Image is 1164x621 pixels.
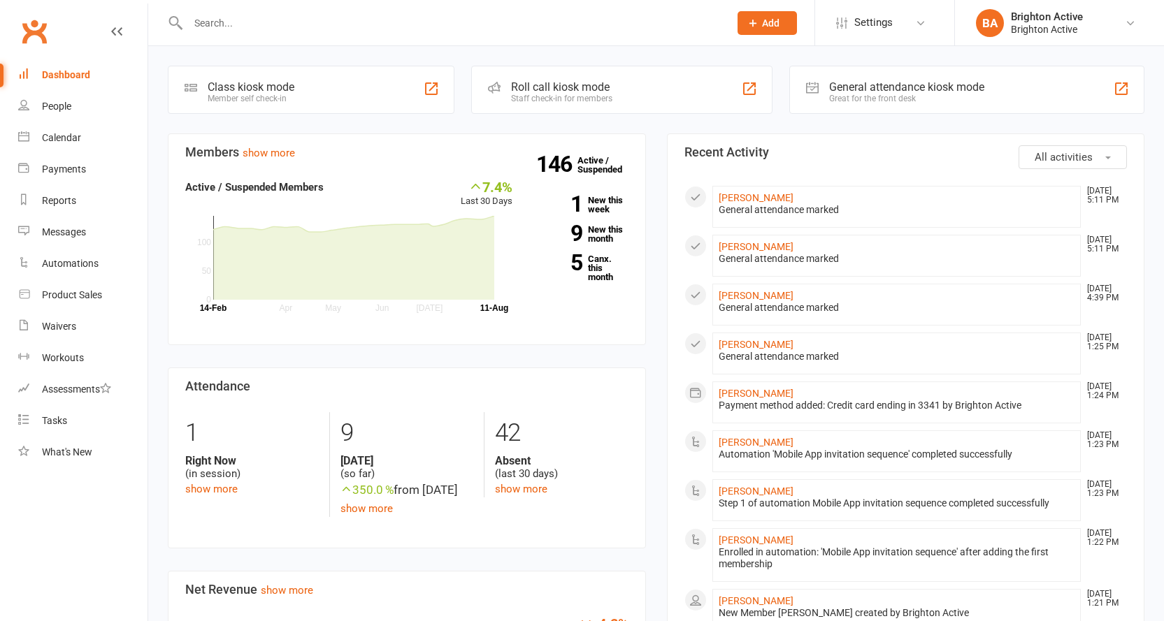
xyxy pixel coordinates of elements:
[684,145,1128,159] h3: Recent Activity
[42,446,92,458] div: What's New
[719,595,793,606] a: [PERSON_NAME]
[1035,151,1093,163] span: All activities
[42,101,71,112] div: People
[976,9,1004,37] div: BA
[208,80,294,94] div: Class kiosk mode
[1080,187,1126,205] time: [DATE] 5:11 PM
[762,17,779,29] span: Add
[495,454,628,481] div: (last 30 days)
[1011,23,1083,36] div: Brighton Active
[18,122,148,154] a: Calendar
[719,497,1075,509] div: Step 1 of automation Mobile App invitation sequence completed successfully
[495,454,628,467] strong: Absent
[719,302,1075,314] div: General attendance marked
[18,405,148,437] a: Tasks
[18,279,148,311] a: Product Sales
[1080,382,1126,400] time: [DATE] 1:24 PM
[18,248,148,279] a: Automations
[18,374,148,405] a: Assessments
[738,11,797,35] button: Add
[1080,284,1126,302] time: [DATE] 4:39 PM
[340,454,473,467] strong: [DATE]
[719,388,793,399] a: [PERSON_NAME]
[208,94,294,103] div: Member self check-in
[243,147,295,159] a: show more
[533,196,628,214] a: 1New this week
[42,415,67,426] div: Tasks
[1080,235,1126,254] time: [DATE] 5:11 PM
[829,80,984,94] div: General attendance kiosk mode
[185,379,628,393] h3: Attendance
[261,584,313,597] a: show more
[185,412,319,454] div: 1
[511,94,612,103] div: Staff check-in for members
[1080,590,1126,608] time: [DATE] 1:21 PM
[340,502,393,515] a: show more
[461,179,512,209] div: Last 30 Days
[184,13,719,33] input: Search...
[185,454,319,481] div: (in session)
[18,311,148,342] a: Waivers
[719,253,1075,265] div: General attendance marked
[1080,480,1126,498] time: [DATE] 1:23 PM
[511,80,612,94] div: Roll call kiosk mode
[42,69,90,80] div: Dashboard
[185,454,319,467] strong: Right Now
[719,437,793,448] a: [PERSON_NAME]
[719,339,793,350] a: [PERSON_NAME]
[18,59,148,91] a: Dashboard
[719,607,1075,619] div: New Member [PERSON_NAME] created by Brighton Active
[1080,333,1126,351] time: [DATE] 1:25 PM
[42,289,102,300] div: Product Sales
[185,583,628,597] h3: Net Revenue
[42,226,86,238] div: Messages
[719,241,793,252] a: [PERSON_NAME]
[18,437,148,468] a: What's New
[185,483,238,495] a: show more
[719,546,1075,570] div: Enrolled in automation: 'Mobile App invitation sequence' after adding the first membership
[42,383,111,395] div: Assessments
[340,412,473,454] div: 9
[42,132,81,143] div: Calendar
[495,412,628,454] div: 42
[340,454,473,481] div: (so far)
[533,254,628,282] a: 5Canx. this month
[42,163,86,175] div: Payments
[719,534,793,546] a: [PERSON_NAME]
[1080,431,1126,449] time: [DATE] 1:23 PM
[533,225,628,243] a: 9New this month
[719,448,1075,460] div: Automation 'Mobile App invitation sequence' completed successfully
[1011,10,1083,23] div: Brighton Active
[185,181,324,193] strong: Active / Suspended Members
[495,483,547,495] a: show more
[719,204,1075,216] div: General attendance marked
[1080,529,1126,547] time: [DATE] 1:22 PM
[536,154,577,175] strong: 146
[577,145,639,184] a: 146Active / Suspended
[533,252,582,273] strong: 5
[42,321,76,332] div: Waivers
[1019,145,1127,169] button: All activities
[719,290,793,301] a: [PERSON_NAME]
[42,195,76,206] div: Reports
[18,342,148,374] a: Workouts
[185,145,628,159] h3: Members
[18,185,148,217] a: Reports
[340,483,394,497] span: 350.0 %
[533,193,582,214] strong: 1
[340,481,473,499] div: from [DATE]
[719,400,1075,411] div: Payment method added: Credit card ending in 3341 by Brighton Active
[42,352,84,363] div: Workouts
[461,179,512,194] div: 7.4%
[854,7,893,38] span: Settings
[719,485,793,497] a: [PERSON_NAME]
[18,217,148,248] a: Messages
[719,351,1075,363] div: General attendance marked
[42,258,99,269] div: Automations
[17,14,52,49] a: Clubworx
[533,223,582,244] strong: 9
[18,91,148,122] a: People
[829,94,984,103] div: Great for the front desk
[18,154,148,185] a: Payments
[719,192,793,203] a: [PERSON_NAME]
